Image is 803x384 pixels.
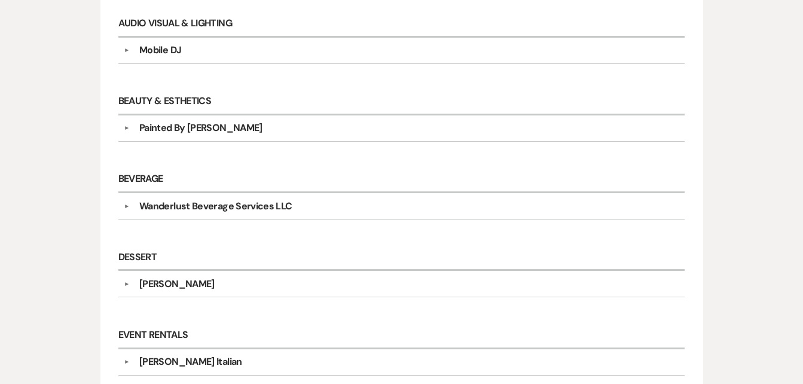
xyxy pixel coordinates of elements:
div: [PERSON_NAME] [139,277,215,291]
button: ▼ [120,125,134,131]
h6: Audio Visual & Lighting [118,11,685,37]
button: ▼ [120,359,134,365]
h6: Event Rentals [118,322,685,349]
div: [PERSON_NAME] Italian [139,355,242,369]
h6: Dessert [118,245,685,271]
h6: Beauty & Esthetics [118,89,685,115]
h6: Beverage [118,167,685,193]
div: Mobile DJ [139,43,181,57]
div: Painted By [PERSON_NAME] [139,121,262,135]
button: ▼ [120,47,134,53]
div: Wanderlust Beverage Services LLC [139,199,292,214]
button: ▼ [120,203,134,209]
button: ▼ [120,281,134,287]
